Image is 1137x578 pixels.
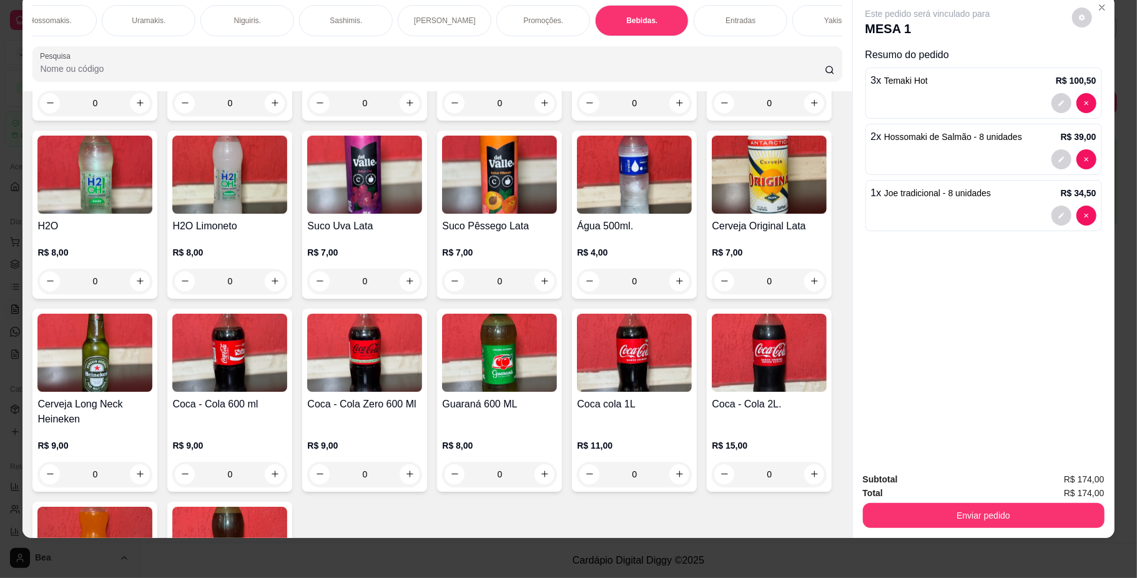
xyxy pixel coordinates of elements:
button: increase-product-quantity [130,93,150,113]
button: increase-product-quantity [265,464,285,484]
button: decrease-product-quantity [445,271,465,291]
button: decrease-product-quantity [310,271,330,291]
button: decrease-product-quantity [1051,93,1071,113]
p: R$ 8,00 [442,439,557,452]
p: Niguiris. [234,16,261,26]
button: increase-product-quantity [400,271,420,291]
button: decrease-product-quantity [445,464,465,484]
p: Uramakis. [132,16,165,26]
p: R$ 9,00 [307,439,422,452]
img: product-image [172,314,287,392]
p: R$ 7,00 [307,246,422,259]
h4: Suco Pêssego Lata [442,219,557,234]
button: decrease-product-quantity [40,93,60,113]
p: R$ 7,00 [442,246,557,259]
p: Promoções. [523,16,563,26]
h4: H2O Limoneto [172,219,287,234]
h4: Suco Uva Lata [307,219,422,234]
p: R$ 39,00 [1061,131,1096,143]
p: Bebidas. [626,16,657,26]
p: R$ 9,00 [37,439,152,452]
h4: H2O [37,219,152,234]
button: increase-product-quantity [669,464,689,484]
h4: Cerveja Long Neck Heineken [37,397,152,427]
button: increase-product-quantity [534,93,554,113]
button: decrease-product-quantity [310,93,330,113]
strong: Subtotal [863,474,898,484]
button: decrease-product-quantity [579,93,599,113]
img: product-image [577,314,692,392]
button: increase-product-quantity [265,93,285,113]
p: Este pedido será vinculado para [865,7,990,20]
button: increase-product-quantity [265,271,285,291]
p: [PERSON_NAME] [414,16,476,26]
button: decrease-product-quantity [714,464,734,484]
button: Enviar pedido [863,503,1105,528]
button: increase-product-quantity [534,464,554,484]
button: decrease-product-quantity [310,464,330,484]
button: decrease-product-quantity [1076,206,1096,226]
button: decrease-product-quantity [1076,149,1096,169]
button: decrease-product-quantity [1076,93,1096,113]
p: 3 x [871,73,928,88]
button: increase-product-quantity [669,271,689,291]
button: decrease-product-quantity [175,271,195,291]
span: Temaki Hot [884,76,928,86]
p: R$ 7,00 [712,246,827,259]
p: Sashimis. [330,16,362,26]
img: product-image [37,136,152,214]
p: R$ 100,50 [1056,74,1096,87]
button: increase-product-quantity [400,93,420,113]
img: product-image [442,314,557,392]
img: product-image [442,136,557,214]
button: decrease-product-quantity [714,271,734,291]
h4: Coca - Cola Zero 600 Ml [307,397,422,412]
p: R$ 4,00 [577,246,692,259]
button: decrease-product-quantity [1051,206,1071,226]
button: increase-product-quantity [130,464,150,484]
label: Pesquisa [40,51,75,61]
span: Hossomaki de Salmão - 8 unidades [884,132,1022,142]
button: decrease-product-quantity [579,271,599,291]
button: increase-product-quantity [804,93,824,113]
img: product-image [577,136,692,214]
button: decrease-product-quantity [714,93,734,113]
span: R$ 174,00 [1064,472,1105,486]
h4: Coca - Cola 2L. [712,397,827,412]
h4: Cerveja Original Lata [712,219,827,234]
img: product-image [712,314,827,392]
p: Entradas [726,16,756,26]
button: increase-product-quantity [804,464,824,484]
p: MESA 1 [865,20,990,37]
button: decrease-product-quantity [175,93,195,113]
img: product-image [307,136,422,214]
button: increase-product-quantity [534,271,554,291]
h4: Coca - Cola 600 ml [172,397,287,412]
button: increase-product-quantity [400,464,420,484]
strong: Total [863,488,883,498]
p: R$ 34,50 [1061,187,1096,199]
p: R$ 11,00 [577,439,692,452]
p: R$ 8,00 [37,246,152,259]
span: Joe tradicional - 8 unidades [884,188,991,198]
button: increase-product-quantity [130,271,150,291]
p: R$ 15,00 [712,439,827,452]
input: Pesquisa [40,62,824,75]
button: decrease-product-quantity [445,93,465,113]
img: product-image [712,136,827,214]
p: R$ 8,00 [172,246,287,259]
button: decrease-product-quantity [579,464,599,484]
h4: Coca cola 1L [577,397,692,412]
p: Yakisoba [824,16,854,26]
button: decrease-product-quantity [40,271,60,291]
button: increase-product-quantity [804,271,824,291]
button: decrease-product-quantity [1072,7,1092,27]
button: increase-product-quantity [669,93,689,113]
button: decrease-product-quantity [40,464,60,484]
p: 1 x [871,186,992,201]
img: product-image [37,314,152,392]
p: 2 x [871,129,1022,144]
button: decrease-product-quantity [175,464,195,484]
p: Hossomakis. [29,16,72,26]
span: R$ 174,00 [1064,486,1105,500]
